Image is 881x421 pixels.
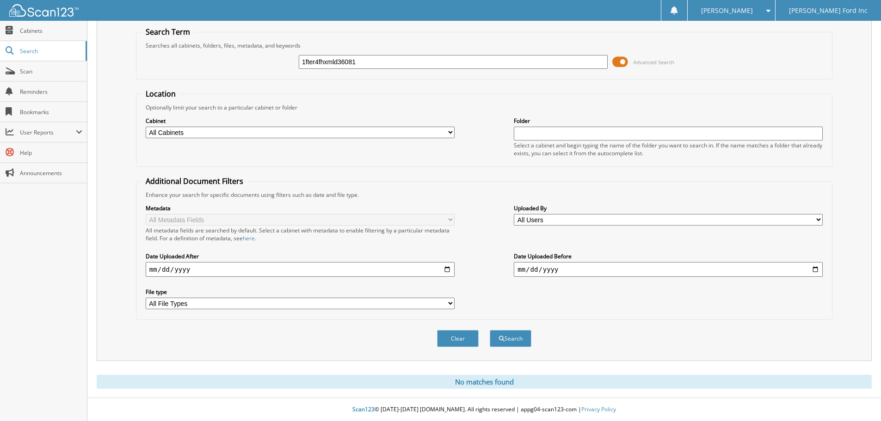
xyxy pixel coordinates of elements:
div: Optionally limit your search to a particular cabinet or folder [141,104,827,111]
span: User Reports [20,128,76,136]
legend: Additional Document Filters [141,176,248,186]
span: Announcements [20,169,82,177]
div: No matches found [97,375,872,389]
div: Select a cabinet and begin typing the name of the folder you want to search in. If the name match... [514,141,823,157]
button: Clear [437,330,479,347]
div: Enhance your search for specific documents using filters such as date and file type. [141,191,827,199]
span: Advanced Search [633,59,674,66]
div: Searches all cabinets, folders, files, metadata, and keywords [141,42,827,49]
img: scan123-logo-white.svg [9,4,79,17]
label: Uploaded By [514,204,823,212]
span: Scan123 [352,405,375,413]
label: Date Uploaded After [146,252,455,260]
div: © [DATE]-[DATE] [DOMAIN_NAME]. All rights reserved | appg04-scan123-com | [87,398,881,421]
legend: Search Term [141,27,195,37]
button: Search [490,330,531,347]
span: Scan [20,67,82,75]
iframe: Chat Widget [835,377,881,421]
label: Cabinet [146,117,455,125]
span: Cabinets [20,27,82,35]
span: Help [20,149,82,157]
span: Search [20,47,81,55]
label: Date Uploaded Before [514,252,823,260]
span: [PERSON_NAME] Ford Inc [789,8,868,13]
label: Folder [514,117,823,125]
a: Privacy Policy [581,405,616,413]
label: File type [146,288,455,296]
a: here [243,234,255,242]
span: Reminders [20,88,82,96]
legend: Location [141,89,180,99]
span: [PERSON_NAME] [701,8,753,13]
input: end [514,262,823,277]
div: All metadata fields are searched by default. Select a cabinet with metadata to enable filtering b... [146,226,455,242]
label: Metadata [146,204,455,212]
input: start [146,262,455,277]
span: Bookmarks [20,108,82,116]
